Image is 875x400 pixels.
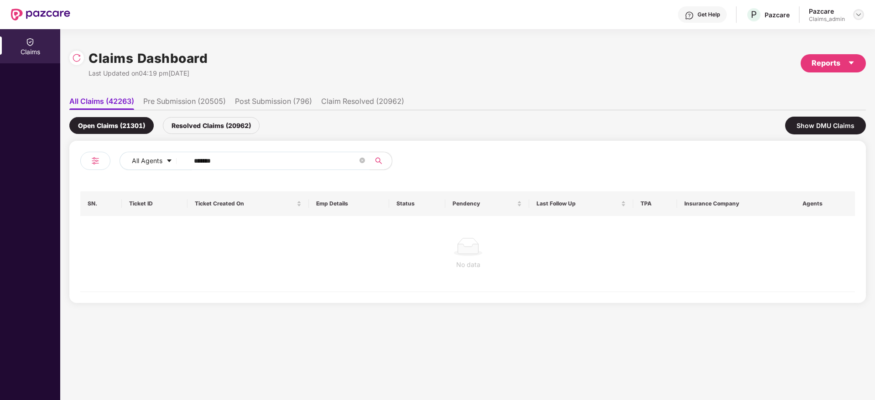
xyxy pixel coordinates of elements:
li: Claim Resolved (20962) [321,97,404,110]
button: search [370,152,392,170]
div: Last Updated on 04:19 pm[DATE] [89,68,208,78]
th: Emp Details [309,191,389,216]
span: caret-down [166,158,172,165]
th: Pendency [445,191,529,216]
h1: Claims Dashboard [89,48,208,68]
img: New Pazcare Logo [11,9,70,21]
div: Resolved Claims (20962) [163,117,260,134]
span: close-circle [359,157,365,165]
li: Post Submission (796) [235,97,312,110]
th: SN. [80,191,122,216]
li: All Claims (42263) [69,97,134,110]
div: Claims_admin [809,15,845,23]
div: Show DMU Claims [785,117,866,134]
th: Agents [795,191,855,216]
th: Ticket Created On [187,191,309,216]
img: svg+xml;base64,PHN2ZyB4bWxucz0iaHR0cDovL3d3dy53My5vcmcvMjAwMC9zdmciIHdpZHRoPSIyNCIgaGVpZ2h0PSIyNC... [90,155,101,166]
span: search [370,157,387,164]
div: Get Help [698,11,720,18]
span: Last Follow Up [536,200,619,207]
div: No data [88,260,849,270]
span: Pendency [453,200,515,207]
th: TPA [633,191,677,216]
th: Last Follow Up [529,191,633,216]
span: caret-down [848,59,855,67]
div: Pazcare [765,10,790,19]
th: Status [389,191,446,216]
span: All Agents [132,156,162,166]
th: Ticket ID [122,191,187,216]
span: P [751,9,757,20]
button: All Agentscaret-down [120,152,192,170]
div: Reports [812,57,855,69]
span: close-circle [359,158,365,163]
span: Ticket Created On [195,200,295,207]
img: svg+xml;base64,PHN2ZyBpZD0iQ2xhaW0iIHhtbG5zPSJodHRwOi8vd3d3LnczLm9yZy8yMDAwL3N2ZyIgd2lkdGg9IjIwIi... [26,37,35,46]
div: Pazcare [809,7,845,15]
img: svg+xml;base64,PHN2ZyBpZD0iSGVscC0zMngzMiIgeG1sbnM9Imh0dHA6Ly93d3cudzMub3JnLzIwMDAvc3ZnIiB3aWR0aD... [685,11,694,20]
li: Pre Submission (20505) [143,97,226,110]
div: Open Claims (21301) [69,117,154,134]
img: svg+xml;base64,PHN2ZyBpZD0iRHJvcGRvd24tMzJ4MzIiIHhtbG5zPSJodHRwOi8vd3d3LnczLm9yZy8yMDAwL3N2ZyIgd2... [855,11,862,18]
th: Insurance Company [677,191,796,216]
img: svg+xml;base64,PHN2ZyBpZD0iUmVsb2FkLTMyeDMyIiB4bWxucz0iaHR0cDovL3d3dy53My5vcmcvMjAwMC9zdmciIHdpZH... [72,53,81,62]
